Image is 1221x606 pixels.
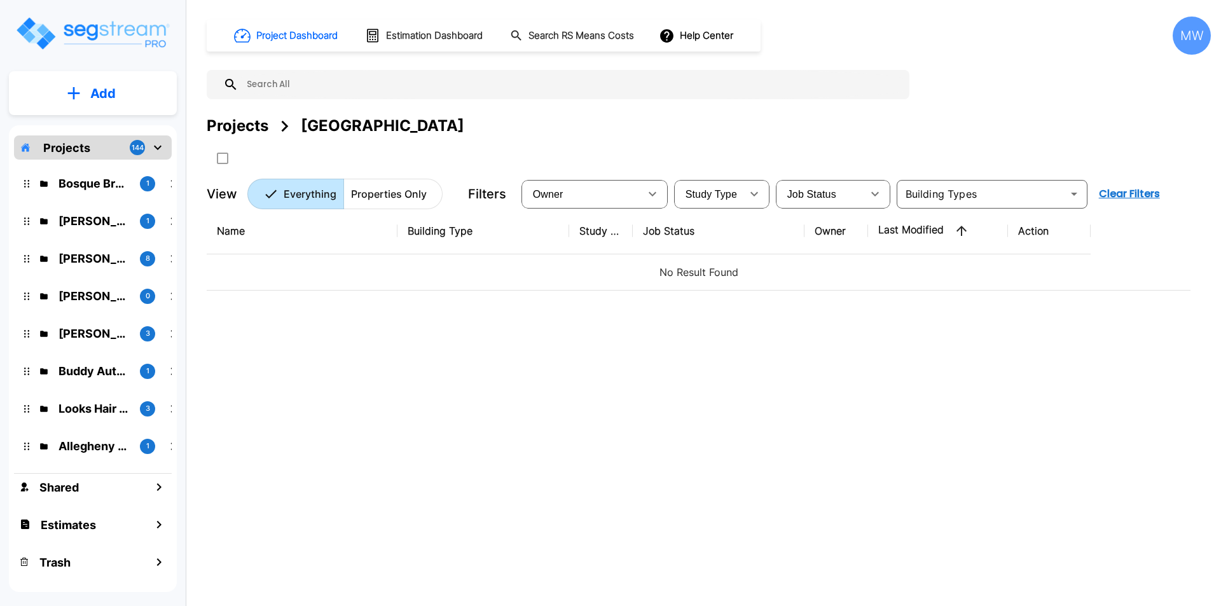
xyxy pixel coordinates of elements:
div: Projects [207,114,268,137]
button: Add [9,75,177,112]
p: 0 [146,291,150,301]
p: 3 [146,403,150,414]
th: Study Type [569,208,633,254]
th: Job Status [633,208,804,254]
p: 3 [146,328,150,339]
button: Everything [247,179,344,209]
p: Allegheny Design Services LLC [59,437,130,455]
p: Projects [43,139,90,156]
p: Rick's Auto and Glass [59,212,130,230]
p: Add [90,84,116,103]
input: Search All [238,70,903,99]
p: Tony Pope [59,325,130,342]
h1: Estimates [41,516,96,534]
p: Properties Only [351,186,427,202]
p: No Result Found [217,265,1180,280]
p: 1 [146,366,149,376]
h1: Project Dashboard [256,29,338,43]
th: Last Modified [868,208,1008,254]
div: [GEOGRAPHIC_DATA] [301,114,464,137]
th: Owner [804,208,868,254]
div: Platform [247,179,443,209]
p: 1 [146,216,149,226]
button: Help Center [656,24,738,48]
img: Logo [15,15,170,52]
button: Estimation Dashboard [360,22,490,49]
div: Select [677,176,742,212]
p: 144 [132,142,144,153]
span: Owner [533,189,563,200]
h1: Trash [39,554,71,571]
button: Project Dashboard [229,22,345,50]
p: 8 [146,253,150,264]
h1: Search RS Means Costs [528,29,634,43]
span: Study Type [686,189,737,200]
p: Kyle O'Keefe [59,287,130,305]
button: Properties Only [343,179,443,209]
button: Clear Filters [1094,181,1165,207]
p: Buddy Automotive [59,362,130,380]
th: Name [207,208,397,254]
h1: Estimation Dashboard [386,29,483,43]
div: MW [1173,17,1211,55]
p: 1 [146,441,149,451]
p: 1 [146,178,149,189]
p: View [207,184,237,203]
p: Arkadiy Yakubov [59,250,130,267]
h1: Shared [39,479,79,496]
p: Everything [284,186,336,202]
div: Select [524,176,640,212]
th: Building Type [397,208,569,254]
p: Filters [468,184,506,203]
button: Open [1065,185,1083,203]
p: Looks Hair Salon [59,400,130,417]
button: Search RS Means Costs [505,24,641,48]
input: Building Types [900,185,1063,203]
span: Job Status [787,189,836,200]
div: Select [778,176,862,212]
button: SelectAll [210,146,235,171]
p: Bosque Brewery [59,175,130,192]
th: Action [1008,208,1091,254]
